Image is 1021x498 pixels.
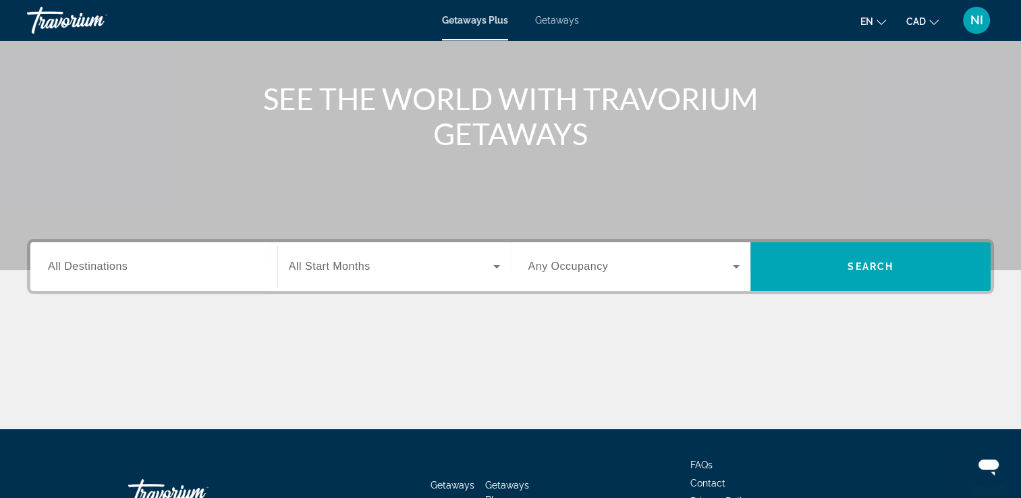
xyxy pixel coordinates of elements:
h1: SEE THE WORLD WITH TRAVORIUM GETAWAYS [258,81,764,151]
a: FAQs [690,460,713,470]
iframe: Button to launch messaging window [967,444,1010,487]
button: User Menu [959,6,994,34]
span: Search [848,261,893,272]
button: Change language [860,11,886,31]
div: Search widget [30,242,991,291]
span: CAD [906,16,926,27]
a: Getaways [431,480,474,491]
a: Contact [690,478,725,489]
span: All Destinations [48,260,128,272]
a: Getaways Plus [442,15,508,26]
span: NI [970,13,983,27]
a: Getaways [535,15,579,26]
button: Change currency [906,11,939,31]
button: Search [750,242,991,291]
span: Any Occupancy [528,260,609,272]
span: en [860,16,873,27]
span: All Start Months [289,260,370,272]
a: Travorium [27,3,162,38]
